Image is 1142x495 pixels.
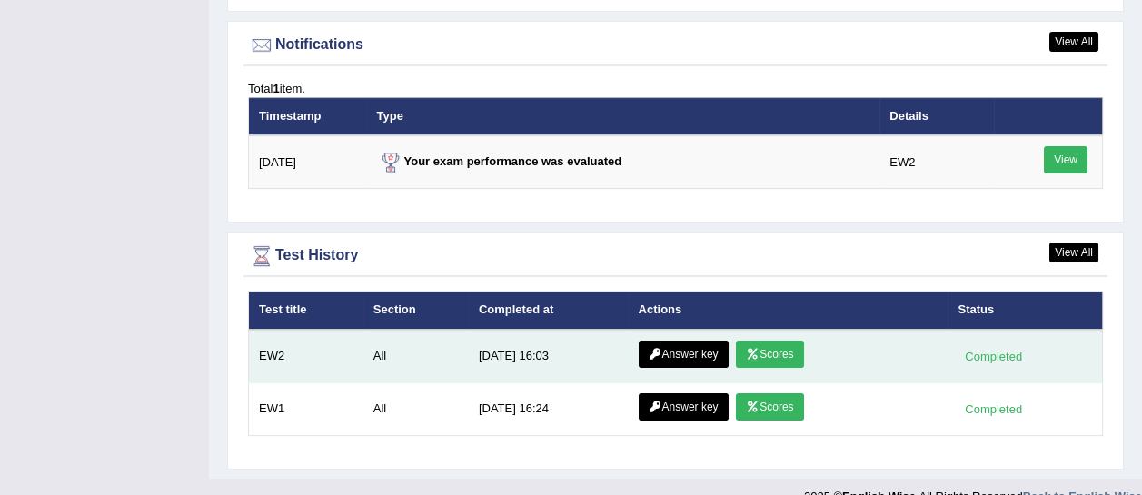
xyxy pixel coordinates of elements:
strong: Your exam performance was evaluated [377,154,622,168]
a: Answer key [639,393,729,421]
td: EW1 [249,382,363,435]
th: Type [367,97,880,135]
th: Actions [629,292,948,330]
th: Details [879,97,993,135]
div: Notifications [248,32,1103,59]
a: View [1044,146,1087,173]
a: Scores [736,341,803,368]
td: [DATE] 16:03 [469,330,629,383]
td: EW2 [249,330,363,383]
th: Test title [249,292,363,330]
div: Completed [958,347,1028,366]
th: Timestamp [249,97,367,135]
td: All [363,330,469,383]
a: Answer key [639,341,729,368]
div: Total item. [248,80,1103,97]
th: Section [363,292,469,330]
th: Completed at [469,292,629,330]
a: View All [1049,243,1098,262]
div: Completed [958,400,1028,419]
a: View All [1049,32,1098,52]
td: EW2 [879,135,993,189]
td: [DATE] [249,135,367,189]
div: Test History [248,243,1103,270]
b: 1 [273,82,279,95]
th: Status [948,292,1102,330]
td: [DATE] 16:24 [469,382,629,435]
td: All [363,382,469,435]
a: Scores [736,393,803,421]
